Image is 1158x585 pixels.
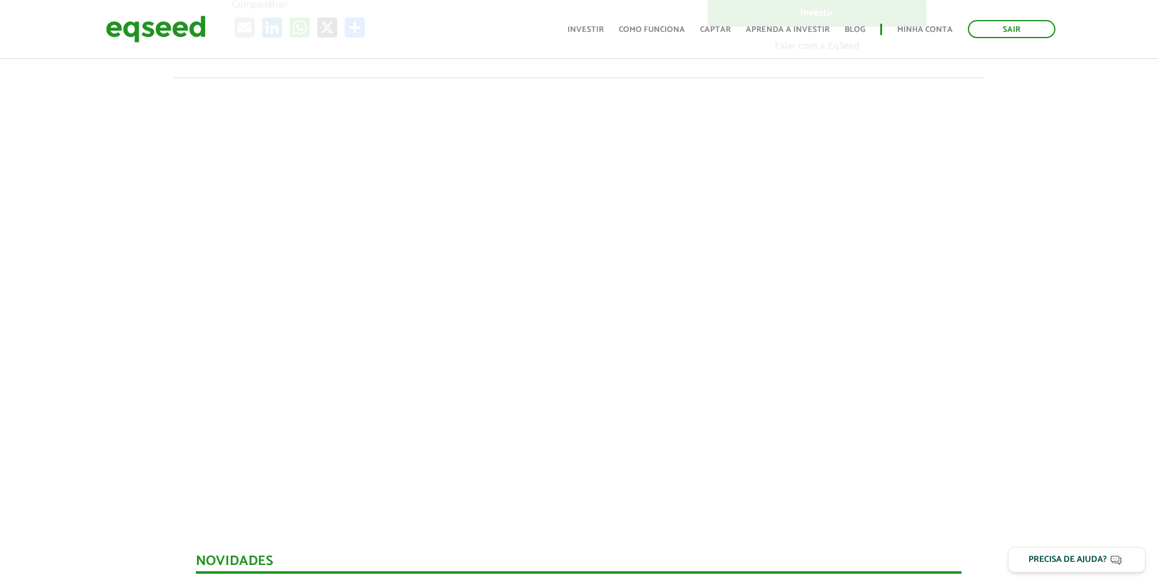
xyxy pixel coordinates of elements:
[845,26,865,34] a: Blog
[746,26,830,34] a: Aprenda a investir
[106,13,206,46] img: EqSeed
[968,20,1055,38] a: Sair
[700,26,731,34] a: Captar
[223,103,936,504] iframe: JetBov | Oferta disponível
[567,26,604,34] a: Investir
[619,26,685,34] a: Como funciona
[196,554,962,574] div: Novidades
[897,26,953,34] a: Minha conta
